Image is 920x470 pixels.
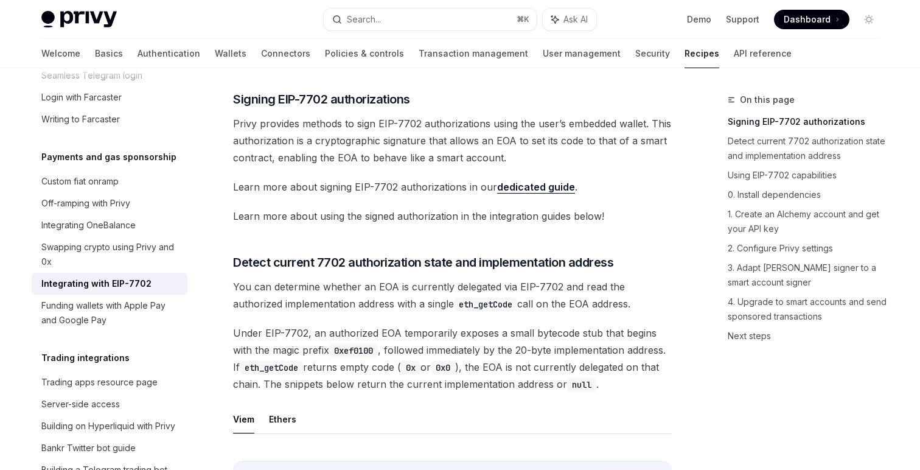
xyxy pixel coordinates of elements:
a: Detect current 7702 authorization state and implementation address [728,132,888,166]
a: Server-side access [32,393,187,415]
a: User management [543,39,621,68]
a: dedicated guide [497,181,575,194]
div: Swapping crypto using Privy and 0x [41,240,180,269]
button: Search...⌘K [324,9,537,30]
span: You can determine whether an EOA is currently delegated via EIP-7702 and read the authorized impl... [233,278,672,312]
a: Wallets [215,39,246,68]
a: 2. Configure Privy settings [728,239,888,258]
a: Next steps [728,326,888,346]
a: Demo [687,13,711,26]
a: Authentication [138,39,200,68]
a: Funding wallets with Apple Pay and Google Pay [32,295,187,331]
code: 0x [401,361,420,374]
a: Transaction management [419,39,528,68]
a: Integrating OneBalance [32,214,187,236]
a: API reference [734,39,792,68]
a: Custom fiat onramp [32,170,187,192]
span: On this page [740,93,795,107]
a: Writing to Farcaster [32,108,187,130]
a: Trading apps resource page [32,371,187,393]
a: 1. Create an Alchemy account and get your API key [728,205,888,239]
button: Viem [233,405,254,433]
div: Off-ramping with Privy [41,196,130,211]
a: Connectors [261,39,310,68]
div: Trading apps resource page [41,375,158,390]
button: Toggle dark mode [859,10,879,29]
code: 0x0 [431,361,455,374]
a: 4. Upgrade to smart accounts and send sponsored transactions [728,292,888,326]
a: Dashboard [774,10,849,29]
code: 0xef0100 [329,344,378,357]
div: Search... [347,12,381,27]
a: Swapping crypto using Privy and 0x [32,236,187,273]
span: Signing EIP-7702 authorizations [233,91,410,108]
span: Detect current 7702 authorization state and implementation address [233,254,613,271]
span: Privy provides methods to sign EIP-7702 authorizations using the user’s embedded wallet. This aut... [233,115,672,166]
span: ⌘ K [517,15,529,24]
a: Signing EIP-7702 authorizations [728,112,888,132]
span: Under EIP-7702, an authorized EOA temporarily exposes a small bytecode stub that begins with the ... [233,324,672,393]
a: Welcome [41,39,80,68]
span: Learn more about using the signed authorization in the integration guides below! [233,208,672,225]
code: eth_getCode [454,298,517,311]
a: Support [726,13,759,26]
img: light logo [41,11,117,28]
span: Learn more about signing EIP-7702 authorizations in our . [233,178,672,195]
h5: Payments and gas sponsorship [41,150,176,164]
span: Ask AI [563,13,588,26]
a: Building on Hyperliquid with Privy [32,415,187,437]
h5: Trading integrations [41,351,130,365]
a: 0. Install dependencies [728,185,888,205]
div: Building on Hyperliquid with Privy [41,419,175,433]
div: Writing to Farcaster [41,112,120,127]
div: Server-side access [41,397,120,412]
div: Integrating OneBalance [41,218,136,233]
button: Ask AI [543,9,596,30]
div: Bankr Twitter bot guide [41,441,136,455]
span: Dashboard [784,13,831,26]
div: Integrating with EIP-7702 [41,276,152,291]
button: Ethers [269,405,296,433]
a: Off-ramping with Privy [32,192,187,214]
div: Custom fiat onramp [41,174,119,189]
a: Bankr Twitter bot guide [32,437,187,459]
a: Using EIP-7702 capabilities [728,166,888,185]
a: Basics [95,39,123,68]
a: 3. Adapt [PERSON_NAME] signer to a smart account signer [728,258,888,292]
a: Login with Farcaster [32,86,187,108]
a: Security [635,39,670,68]
a: Policies & controls [325,39,404,68]
a: Recipes [685,39,719,68]
div: Funding wallets with Apple Pay and Google Pay [41,298,180,328]
a: Integrating with EIP-7702 [32,273,187,295]
code: null [567,378,596,391]
div: Login with Farcaster [41,90,122,105]
code: eth_getCode [240,361,303,374]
